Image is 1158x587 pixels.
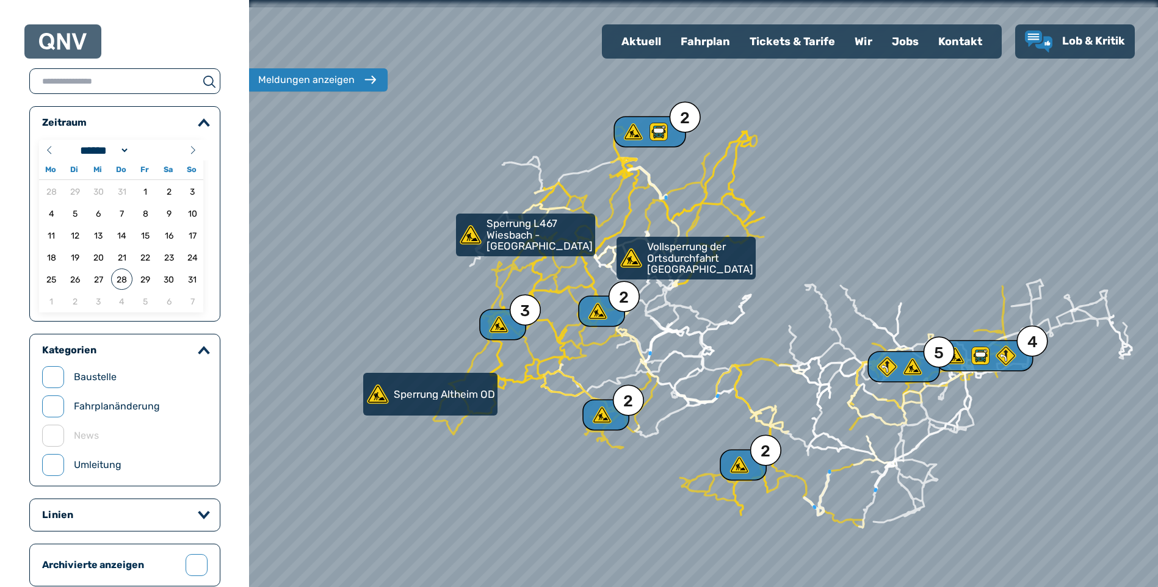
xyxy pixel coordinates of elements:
[111,247,132,268] span: 21.08.2025
[180,166,203,174] span: So
[158,290,179,312] span: 06.09.2025
[617,237,756,279] a: Vollsperrung der Ortsdurchfahrt [GEOGRAPHIC_DATA]
[64,268,85,290] span: 26.08.2025
[64,181,85,202] span: 29.07.2025
[520,303,530,319] div: 3
[1027,334,1037,350] div: 4
[42,344,96,356] legend: Kategorien
[39,33,87,50] img: QNV Logo
[158,181,179,202] span: 02.08.2025
[133,166,156,174] span: Fr
[728,455,756,475] div: 2
[129,144,173,157] input: Year
[42,558,176,572] label: Archivierte anzeigen
[109,166,132,174] span: Do
[882,26,928,57] a: Jobs
[158,247,179,268] span: 23.08.2025
[623,394,633,409] div: 2
[111,290,132,312] span: 04.09.2025
[88,268,109,290] span: 27.08.2025
[135,268,156,290] span: 29.08.2025
[111,203,132,224] span: 07.08.2025
[182,290,203,312] span: 07.09.2025
[135,225,156,246] span: 15.08.2025
[363,373,498,416] a: Sperrung Altheim OD
[671,26,740,57] a: Fahrplan
[881,357,925,376] div: 5
[135,247,156,268] span: 22.08.2025
[182,225,203,246] span: 17.08.2025
[1025,31,1125,52] a: Lob & Kritik
[182,181,203,202] span: 03.08.2025
[182,247,203,268] span: 24.08.2025
[158,225,179,246] span: 16.08.2025
[156,166,179,174] span: Sa
[88,290,109,312] span: 03.09.2025
[111,181,132,202] span: 31.07.2025
[158,203,179,224] span: 09.08.2025
[761,444,770,459] div: 2
[41,290,62,312] span: 01.09.2025
[86,166,109,174] span: Mi
[954,346,1013,366] div: 4
[41,268,62,290] span: 25.08.2025
[456,214,590,256] div: Sperrung L467 Wiesbach - [GEOGRAPHIC_DATA]
[39,29,87,54] a: QNV Logo
[88,203,109,224] span: 06.08.2025
[74,399,160,414] label: Fahrplanänderung
[1062,34,1125,48] span: Lob & Kritik
[64,203,85,224] span: 05.08.2025
[591,405,619,425] div: 2
[647,241,753,275] p: Vollsperrung der Ortsdurchfahrt [GEOGRAPHIC_DATA]
[76,144,130,157] select: Month
[619,290,629,306] div: 2
[111,268,132,290] span: 28.08.2025
[258,73,355,87] div: Meldungen anzeigen
[680,110,690,126] div: 2
[39,166,62,174] span: Mo
[41,225,62,246] span: 11.08.2025
[182,268,203,290] span: 31.08.2025
[88,181,109,202] span: 30.07.2025
[64,290,85,312] span: 02.09.2025
[135,203,156,224] span: 08.08.2025
[617,237,751,279] div: Vollsperrung der Ortsdurchfahrt [GEOGRAPHIC_DATA]
[928,26,992,57] a: Kontakt
[88,247,109,268] span: 20.08.2025
[487,218,593,252] p: Sperrung L467 Wiesbach - [GEOGRAPHIC_DATA]
[627,122,671,142] div: 2
[488,315,516,334] div: 3
[64,225,85,246] span: 12.08.2025
[934,345,944,361] div: 5
[135,290,156,312] span: 05.09.2025
[41,247,62,268] span: 18.08.2025
[394,389,495,400] p: Sperrung Altheim OD
[198,74,220,88] button: suchen
[62,166,85,174] span: Di
[740,26,845,57] a: Tickets & Tarife
[41,181,62,202] span: 28.07.2025
[88,225,109,246] span: 13.08.2025
[246,68,388,92] button: Meldungen anzeigen
[64,247,85,268] span: 19.08.2025
[612,26,671,57] a: Aktuell
[182,203,203,224] span: 10.08.2025
[111,225,132,246] span: 14.08.2025
[845,26,882,57] a: Wir
[74,370,117,384] label: Baustelle
[158,268,179,290] span: 30.08.2025
[587,301,615,321] div: 2
[42,117,87,129] legend: Zeitraum
[456,214,595,256] a: Sperrung L467 Wiesbach - [GEOGRAPHIC_DATA]
[135,181,156,202] span: 01.08.2025
[74,428,99,443] label: News
[42,509,73,521] legend: Linien
[74,458,121,472] label: Umleitung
